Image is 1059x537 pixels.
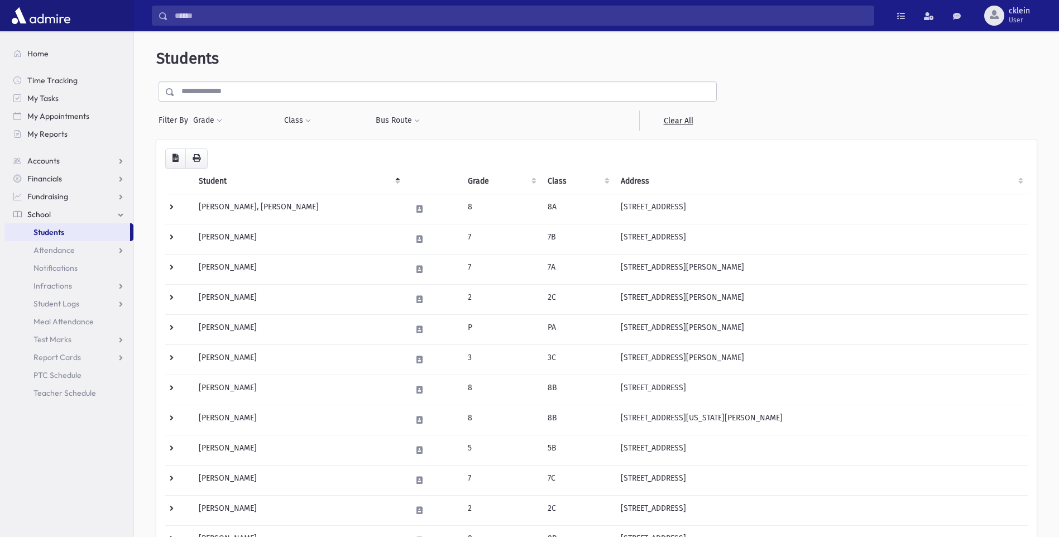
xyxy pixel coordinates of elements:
span: PTC Schedule [33,370,82,380]
td: 7B [541,224,614,254]
a: Accounts [4,152,133,170]
td: P [461,314,541,344]
th: Class: activate to sort column ascending [541,169,614,194]
span: Meal Attendance [33,317,94,327]
td: [STREET_ADDRESS][PERSON_NAME] [614,284,1028,314]
span: Students [156,49,219,68]
a: Time Tracking [4,71,133,89]
a: Notifications [4,259,133,277]
span: Test Marks [33,334,71,344]
td: [STREET_ADDRESS] [614,224,1028,254]
td: PA [541,314,614,344]
a: School [4,205,133,223]
span: User [1009,16,1030,25]
span: Notifications [33,263,78,273]
td: 8A [541,194,614,224]
span: My Tasks [27,93,59,103]
td: 7 [461,254,541,284]
td: 7C [541,465,614,495]
td: 2 [461,495,541,525]
td: [STREET_ADDRESS][PERSON_NAME] [614,254,1028,284]
a: Infractions [4,277,133,295]
td: [PERSON_NAME] [192,495,405,525]
a: Meal Attendance [4,313,133,330]
button: Print [185,148,208,169]
td: [PERSON_NAME] [192,435,405,465]
span: Fundraising [27,191,68,202]
span: My Reports [27,129,68,139]
th: Address: activate to sort column ascending [614,169,1028,194]
span: School [27,209,51,219]
span: Home [27,49,49,59]
td: [STREET_ADDRESS] [614,194,1028,224]
a: Teacher Schedule [4,384,133,402]
td: 8B [541,405,614,435]
td: [STREET_ADDRESS] [614,465,1028,495]
th: Grade: activate to sort column ascending [461,169,541,194]
span: Student Logs [33,299,79,309]
td: 8 [461,194,541,224]
a: Test Marks [4,330,133,348]
a: Report Cards [4,348,133,366]
td: 8B [541,375,614,405]
td: 5 [461,435,541,465]
a: Financials [4,170,133,188]
td: [PERSON_NAME] [192,224,405,254]
span: Financials [27,174,62,184]
a: Students [4,223,130,241]
td: [STREET_ADDRESS][PERSON_NAME] [614,314,1028,344]
td: 5B [541,435,614,465]
span: Filter By [159,114,193,126]
td: 2C [541,284,614,314]
span: Report Cards [33,352,81,362]
span: Accounts [27,156,60,166]
span: Students [33,227,64,237]
td: [STREET_ADDRESS] [614,495,1028,525]
td: 3C [541,344,614,375]
td: [STREET_ADDRESS] [614,435,1028,465]
td: [PERSON_NAME], [PERSON_NAME] [192,194,405,224]
button: Bus Route [375,111,420,131]
td: [PERSON_NAME] [192,405,405,435]
td: [STREET_ADDRESS] [614,375,1028,405]
img: AdmirePro [9,4,73,27]
button: Class [284,111,312,131]
span: Infractions [33,281,72,291]
button: CSV [165,148,186,169]
td: [PERSON_NAME] [192,254,405,284]
input: Search [168,6,874,26]
td: 2C [541,495,614,525]
span: cklein [1009,7,1030,16]
th: Student: activate to sort column descending [192,169,405,194]
td: 2 [461,284,541,314]
a: PTC Schedule [4,366,133,384]
td: 8 [461,375,541,405]
a: Clear All [639,111,717,131]
td: [STREET_ADDRESS][PERSON_NAME] [614,344,1028,375]
td: 7A [541,254,614,284]
a: My Appointments [4,107,133,125]
a: My Tasks [4,89,133,107]
a: Fundraising [4,188,133,205]
td: [PERSON_NAME] [192,465,405,495]
td: 8 [461,405,541,435]
td: 7 [461,224,541,254]
span: Teacher Schedule [33,388,96,398]
td: [PERSON_NAME] [192,375,405,405]
span: My Appointments [27,111,89,121]
td: [PERSON_NAME] [192,344,405,375]
a: Home [4,45,133,63]
td: 7 [461,465,541,495]
td: 3 [461,344,541,375]
a: Attendance [4,241,133,259]
a: Student Logs [4,295,133,313]
td: [STREET_ADDRESS][US_STATE][PERSON_NAME] [614,405,1028,435]
span: Attendance [33,245,75,255]
a: My Reports [4,125,133,143]
span: Time Tracking [27,75,78,85]
td: [PERSON_NAME] [192,284,405,314]
button: Grade [193,111,223,131]
td: [PERSON_NAME] [192,314,405,344]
